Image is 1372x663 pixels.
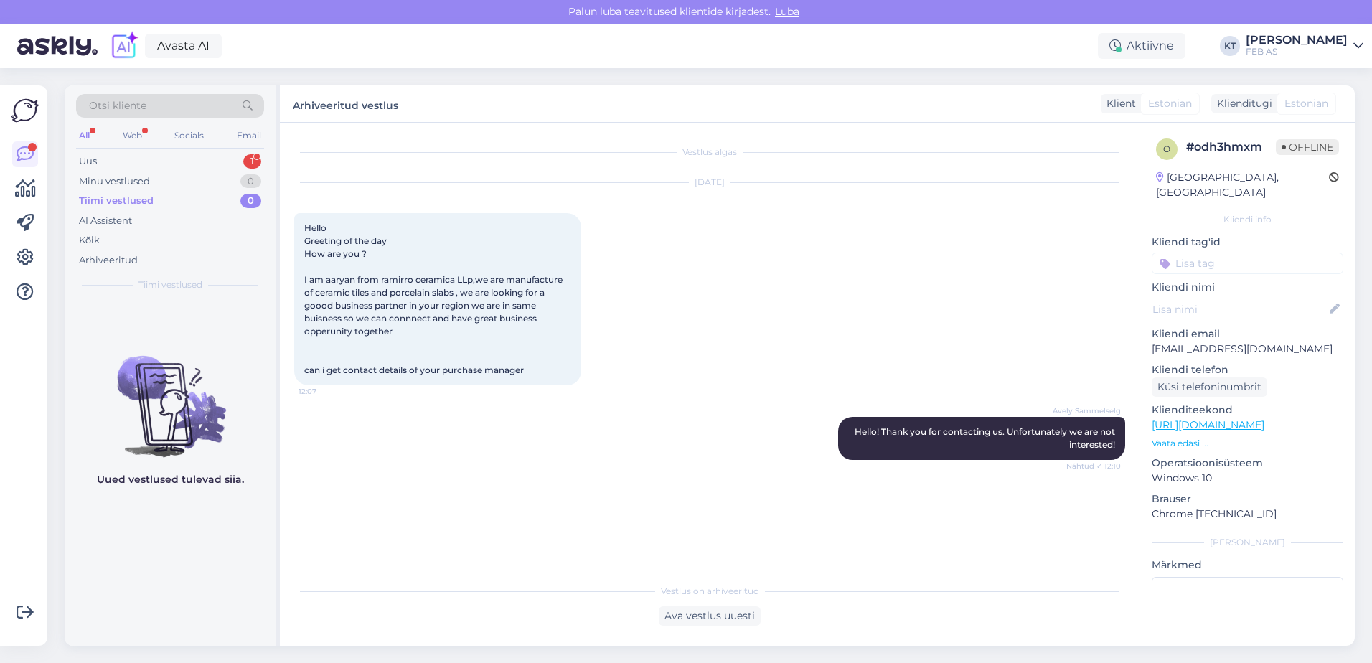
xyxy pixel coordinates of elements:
[1152,492,1343,507] p: Brauser
[79,154,97,169] div: Uus
[234,126,264,145] div: Email
[1246,34,1363,57] a: [PERSON_NAME]FEB AS
[89,98,146,113] span: Otsi kliente
[109,31,139,61] img: explore-ai
[1211,96,1272,111] div: Klienditugi
[1152,377,1267,397] div: Küsi telefoninumbrit
[1276,139,1339,155] span: Offline
[145,34,222,58] a: Avasta AI
[11,97,39,124] img: Askly Logo
[1156,170,1329,200] div: [GEOGRAPHIC_DATA], [GEOGRAPHIC_DATA]
[771,5,804,18] span: Luba
[171,126,207,145] div: Socials
[65,330,276,459] img: No chats
[1098,33,1185,59] div: Aktiivne
[855,426,1117,450] span: Hello! Thank you for contacting us. Unfortunately we are not interested!
[1152,403,1343,418] p: Klienditeekond
[1186,138,1276,156] div: # odh3hmxm
[79,174,150,189] div: Minu vestlused
[1220,36,1240,56] div: KT
[1152,301,1327,317] input: Lisa nimi
[79,233,100,248] div: Kõik
[79,194,154,208] div: Tiimi vestlused
[97,472,244,487] p: Uued vestlused tulevad siia.
[1152,213,1343,226] div: Kliendi info
[1152,558,1343,573] p: Märkmed
[294,146,1125,159] div: Vestlus algas
[240,194,261,208] div: 0
[299,386,352,397] span: 12:07
[293,94,398,113] label: Arhiveeritud vestlus
[304,222,565,375] span: Hello Greeting of the day How are you ? I am aaryan from ramirro ceramica LLp,we are manufacture ...
[1152,456,1343,471] p: Operatsioonisüsteem
[1152,342,1343,357] p: [EMAIL_ADDRESS][DOMAIN_NAME]
[659,606,761,626] div: Ava vestlus uuesti
[76,126,93,145] div: All
[1152,253,1343,274] input: Lisa tag
[1148,96,1192,111] span: Estonian
[79,253,138,268] div: Arhiveeritud
[294,176,1125,189] div: [DATE]
[1152,326,1343,342] p: Kliendi email
[79,214,132,228] div: AI Assistent
[1152,437,1343,450] p: Vaata edasi ...
[1053,405,1121,416] span: Avely Sammelselg
[1284,96,1328,111] span: Estonian
[1152,536,1343,549] div: [PERSON_NAME]
[1101,96,1136,111] div: Klient
[1163,144,1170,154] span: o
[138,278,202,291] span: Tiimi vestlused
[1152,280,1343,295] p: Kliendi nimi
[1066,461,1121,471] span: Nähtud ✓ 12:10
[1246,46,1348,57] div: FEB AS
[1152,507,1343,522] p: Chrome [TECHNICAL_ID]
[243,154,261,169] div: 1
[1152,235,1343,250] p: Kliendi tag'id
[1152,418,1264,431] a: [URL][DOMAIN_NAME]
[1152,362,1343,377] p: Kliendi telefon
[240,174,261,189] div: 0
[1246,34,1348,46] div: [PERSON_NAME]
[120,126,145,145] div: Web
[1152,471,1343,486] p: Windows 10
[661,585,759,598] span: Vestlus on arhiveeritud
